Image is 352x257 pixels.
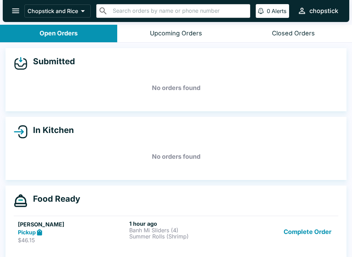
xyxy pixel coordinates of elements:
[27,125,74,135] h4: In Kitchen
[18,229,36,236] strong: Pickup
[267,8,270,14] p: 0
[14,144,338,169] h5: No orders found
[309,7,338,15] div: chopstick
[281,220,334,244] button: Complete Order
[272,30,315,37] div: Closed Orders
[18,237,126,244] p: $46.15
[14,216,338,248] a: [PERSON_NAME]Pickup$46.151 hour agoBanh Mi Sliders (4)Summer Rolls (Shrimp)Complete Order
[111,6,247,16] input: Search orders by name or phone number
[272,8,286,14] p: Alerts
[14,76,338,100] h5: No orders found
[129,227,238,233] p: Banh Mi Sliders (4)
[40,30,78,37] div: Open Orders
[24,4,91,18] button: Chopstick and Rice
[129,220,238,227] h6: 1 hour ago
[150,30,202,37] div: Upcoming Orders
[295,3,341,18] button: chopstick
[18,220,126,228] h5: [PERSON_NAME]
[129,233,238,239] p: Summer Rolls (Shrimp)
[27,8,78,14] p: Chopstick and Rice
[27,56,75,67] h4: Submitted
[7,2,24,20] button: open drawer
[27,194,80,204] h4: Food Ready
